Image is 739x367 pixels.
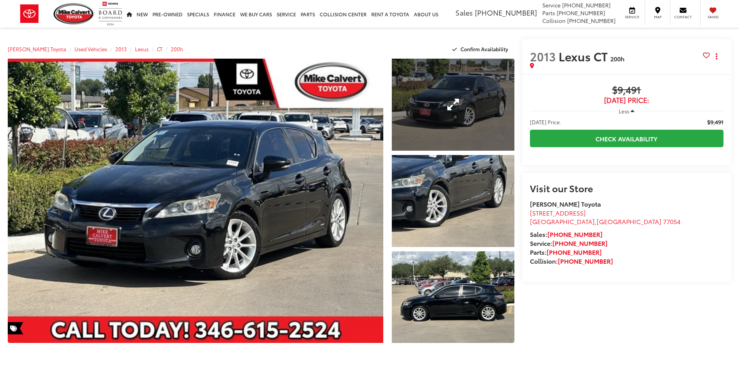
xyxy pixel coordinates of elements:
[392,155,514,247] a: Expand Photo 2
[619,108,629,115] span: Less
[562,1,611,9] span: [PHONE_NUMBER]
[530,238,607,247] strong: Service:
[455,7,473,17] span: Sales
[8,59,383,343] a: Expand Photo 0
[54,3,95,24] img: Mike Calvert Toyota
[135,45,149,52] a: Lexus
[597,217,661,226] span: [GEOGRAPHIC_DATA]
[530,217,595,226] span: [GEOGRAPHIC_DATA]
[542,9,555,17] span: Parts
[547,247,602,256] a: [PHONE_NUMBER]
[663,217,680,226] span: 77054
[530,96,723,104] span: [DATE] Price:
[558,256,613,265] a: [PHONE_NUMBER]
[530,208,586,217] span: [STREET_ADDRESS]
[567,17,616,24] span: [PHONE_NUMBER]
[8,45,66,52] a: [PERSON_NAME] Toyota
[530,230,602,238] strong: Sales:
[390,250,515,344] img: 2013 Lexus CT 200h
[530,118,561,126] span: [DATE] Price:
[530,247,602,256] strong: Parts:
[530,256,613,265] strong: Collision:
[448,42,514,56] button: Confirm Availability
[557,9,605,17] span: [PHONE_NUMBER]
[74,45,107,52] a: Used Vehicles
[8,322,23,334] span: Special
[530,217,680,226] span: ,
[392,251,514,343] a: Expand Photo 3
[559,48,610,64] span: Lexus CT
[530,199,601,208] strong: [PERSON_NAME] Toyota
[4,57,387,344] img: 2013 Lexus CT 200h
[704,14,722,19] span: Saved
[552,238,607,247] a: [PHONE_NUMBER]
[542,17,566,24] span: Collision
[547,230,602,238] a: [PHONE_NUMBER]
[157,45,163,52] a: CT
[530,208,680,226] a: [STREET_ADDRESS] [GEOGRAPHIC_DATA],[GEOGRAPHIC_DATA] 77054
[615,104,638,118] button: Less
[530,48,556,64] span: 2013
[707,118,723,126] span: $9,491
[649,14,666,19] span: Map
[530,183,723,193] h2: Visit our Store
[674,14,692,19] span: Contact
[530,85,723,96] span: $9,491
[390,154,515,248] img: 2013 Lexus CT 200h
[623,14,641,19] span: Service
[610,54,625,63] span: 200h
[392,59,514,151] a: Expand Photo 1
[542,1,561,9] span: Service
[530,130,723,147] a: Check Availability
[171,45,183,52] a: 200h
[115,45,127,52] a: 2013
[475,7,537,17] span: [PHONE_NUMBER]
[716,53,717,59] span: dropdown dots
[710,49,723,63] button: Actions
[460,45,508,52] span: Confirm Availability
